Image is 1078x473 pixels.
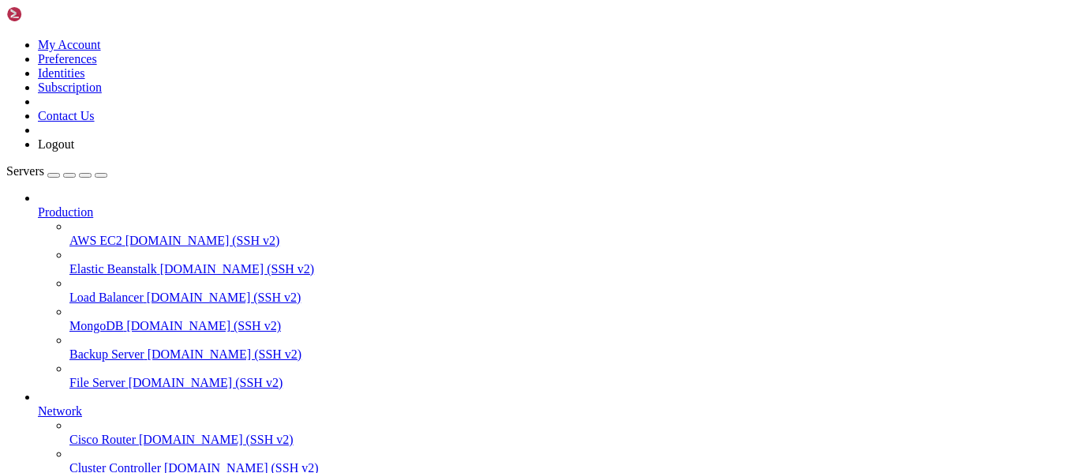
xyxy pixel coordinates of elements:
span: [DOMAIN_NAME] (SSH v2) [160,262,315,276]
li: MongoDB [DOMAIN_NAME] (SSH v2) [69,305,1072,333]
a: Subscription [38,81,102,94]
a: Preferences [38,52,97,66]
span: [DOMAIN_NAME] (SSH v2) [126,319,281,332]
a: Load Balancer [DOMAIN_NAME] (SSH v2) [69,291,1072,305]
img: Shellngn [6,6,97,22]
li: Load Balancer [DOMAIN_NAME] (SSH v2) [69,276,1072,305]
span: Elastic Beanstalk [69,262,157,276]
a: Servers [6,164,107,178]
a: Backup Server [DOMAIN_NAME] (SSH v2) [69,347,1072,362]
span: [DOMAIN_NAME] (SSH v2) [129,376,283,389]
span: File Server [69,376,125,389]
li: Cisco Router [DOMAIN_NAME] (SSH v2) [69,419,1072,447]
a: Elastic Beanstalk [DOMAIN_NAME] (SSH v2) [69,262,1072,276]
span: [DOMAIN_NAME] (SSH v2) [125,234,280,247]
span: MongoDB [69,319,123,332]
span: Cisco Router [69,433,136,446]
span: Servers [6,164,44,178]
span: Backup Server [69,347,144,361]
span: [DOMAIN_NAME] (SSH v2) [147,291,301,304]
a: Contact Us [38,109,95,122]
a: Logout [38,137,74,151]
span: Network [38,404,82,418]
li: Production [38,191,1072,390]
a: Network [38,404,1072,419]
li: AWS EC2 [DOMAIN_NAME] (SSH v2) [69,220,1072,248]
span: AWS EC2 [69,234,122,247]
span: Production [38,205,93,219]
span: [DOMAIN_NAME] (SSH v2) [139,433,294,446]
li: File Server [DOMAIN_NAME] (SSH v2) [69,362,1072,390]
a: File Server [DOMAIN_NAME] (SSH v2) [69,376,1072,390]
a: AWS EC2 [DOMAIN_NAME] (SSH v2) [69,234,1072,248]
a: Cisco Router [DOMAIN_NAME] (SSH v2) [69,433,1072,447]
span: Load Balancer [69,291,144,304]
a: Identities [38,66,85,80]
li: Backup Server [DOMAIN_NAME] (SSH v2) [69,333,1072,362]
a: Production [38,205,1072,220]
li: Elastic Beanstalk [DOMAIN_NAME] (SSH v2) [69,248,1072,276]
a: MongoDB [DOMAIN_NAME] (SSH v2) [69,319,1072,333]
a: My Account [38,38,101,51]
span: [DOMAIN_NAME] (SSH v2) [148,347,302,361]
